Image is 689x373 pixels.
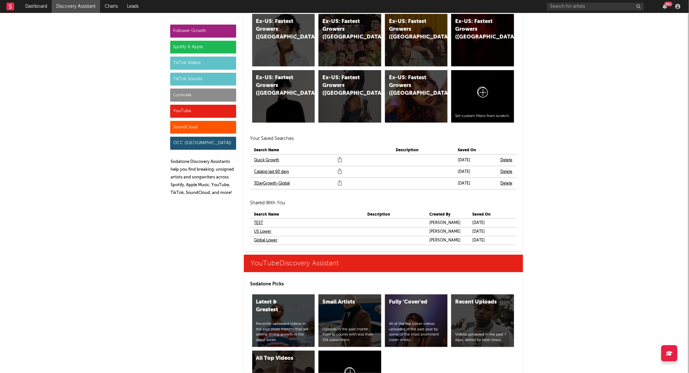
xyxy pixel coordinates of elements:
[252,294,315,347] a: Latest & GreatestRecently uploaded videos in the past three months that are seeing strong growth ...
[469,219,511,228] td: [DATE]
[170,121,236,134] div: SoundCloud
[392,146,454,155] th: Description
[254,237,278,244] a: Global Lower
[254,168,289,176] a: Catalog last 60 days
[455,298,499,306] div: Recent Uploads
[389,18,433,41] div: Ex-US: Fastest Growers ([GEOGRAPHIC_DATA])
[170,137,236,150] div: OCC ([GEOGRAPHIC_DATA])
[451,294,514,347] a: Recent UploadsVideos uploaded in the past 7 days, sorted by total views.
[252,70,315,123] a: Ex-US: Fastest Growers ([GEOGRAPHIC_DATA]/[GEOGRAPHIC_DATA]/[GEOGRAPHIC_DATA])
[170,25,236,37] div: Follower Growth
[256,18,300,41] div: Ex-US: Fastest Growers ([GEOGRAPHIC_DATA])
[451,70,514,123] a: Set custom filters from scratch.
[469,236,511,245] td: [DATE]
[497,166,517,178] td: Delete
[170,105,236,118] div: YouTube
[455,332,510,343] div: Videos uploaded in the past 7 days, sorted by total views.
[318,14,381,66] a: Ex-US: Fastest Growers ([GEOGRAPHIC_DATA])
[250,135,517,143] h2: Your Saved Searches
[256,321,311,343] div: Recently uploaded videos in the past three months that are seeing strong growth in the latest week.
[250,280,517,288] p: Sodatone Picks
[170,41,236,54] div: Spotify & Apple
[469,211,511,219] th: Saved On
[322,298,366,306] div: Small Artists
[454,146,497,155] th: Saved On
[385,70,448,123] a: Ex-US: Fastest Growers ([GEOGRAPHIC_DATA])
[254,180,290,187] a: 3DayGrowth-Global
[455,18,499,41] div: Ex-US: Fastest Growers ([GEOGRAPHIC_DATA])
[497,155,517,166] td: Delete
[254,219,263,227] a: TEST
[170,57,236,69] div: TikTok Videos
[663,4,667,9] button: 99+
[451,14,514,66] a: Ex-US: Fastest Growers ([GEOGRAPHIC_DATA])
[254,156,279,164] a: Quick Growth
[322,18,366,41] div: Ex-US: Fastest Growers ([GEOGRAPHIC_DATA])
[256,298,300,314] div: Latest & Greatest
[252,14,315,66] a: Ex-US: Fastest Growers ([GEOGRAPHIC_DATA])
[256,355,300,362] div: All Top Videos
[455,113,510,119] div: Set custom filters from scratch.
[318,294,381,347] a: Small ArtistsUploads in the past month from accounts with less than 15k subscribers.
[363,211,425,219] th: Description
[469,228,511,236] td: [DATE]
[322,74,366,97] div: Ex-US: Fastest Growers ([GEOGRAPHIC_DATA])
[389,298,433,306] div: Fully 'Cover'ed
[244,255,523,272] a: YouTubeDiscovery Assistant
[389,74,433,97] div: Ex-US: Fastest Growers ([GEOGRAPHIC_DATA])
[425,219,469,228] td: [PERSON_NAME]
[250,199,517,207] h2: Shared With You
[664,2,673,6] div: 99 +
[389,321,444,343] div: All of the top cover videos uploaded in the past year by some of the most prominent cover artists.
[547,3,644,11] input: Search for artists
[318,70,381,123] a: Ex-US: Fastest Growers ([GEOGRAPHIC_DATA])
[170,89,236,101] div: Luminate
[171,158,236,197] p: Sodatone Discovery Assistants help you find breaking, unsigned artists and songwriters across Spo...
[322,327,377,343] div: Uploads in the past month from accounts with less than 15k subscribers.
[250,211,363,219] th: Search Name
[425,228,469,236] td: [PERSON_NAME]
[250,146,392,155] th: Search Name
[425,236,469,245] td: [PERSON_NAME]
[425,211,469,219] th: Created By
[454,166,497,178] td: [DATE]
[254,228,272,236] a: US Lower
[497,178,517,189] td: Delete
[454,155,497,166] td: [DATE]
[256,74,300,97] div: Ex-US: Fastest Growers ([GEOGRAPHIC_DATA]/[GEOGRAPHIC_DATA]/[GEOGRAPHIC_DATA])
[170,73,236,86] div: TikTok Sounds
[385,294,448,347] a: Fully 'Cover'edAll of the top cover videos uploaded in the past year by some of the most prominen...
[454,178,497,189] td: [DATE]
[385,14,448,66] a: Ex-US: Fastest Growers ([GEOGRAPHIC_DATA])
